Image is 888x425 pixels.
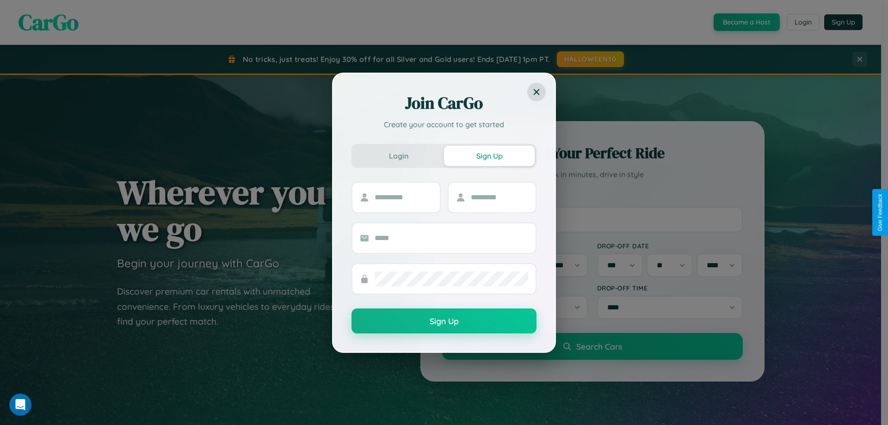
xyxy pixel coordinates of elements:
[351,308,536,333] button: Sign Up
[351,119,536,130] p: Create your account to get started
[353,146,444,166] button: Login
[877,194,883,231] div: Give Feedback
[9,394,31,416] iframe: Intercom live chat
[444,146,535,166] button: Sign Up
[351,92,536,114] h2: Join CarGo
